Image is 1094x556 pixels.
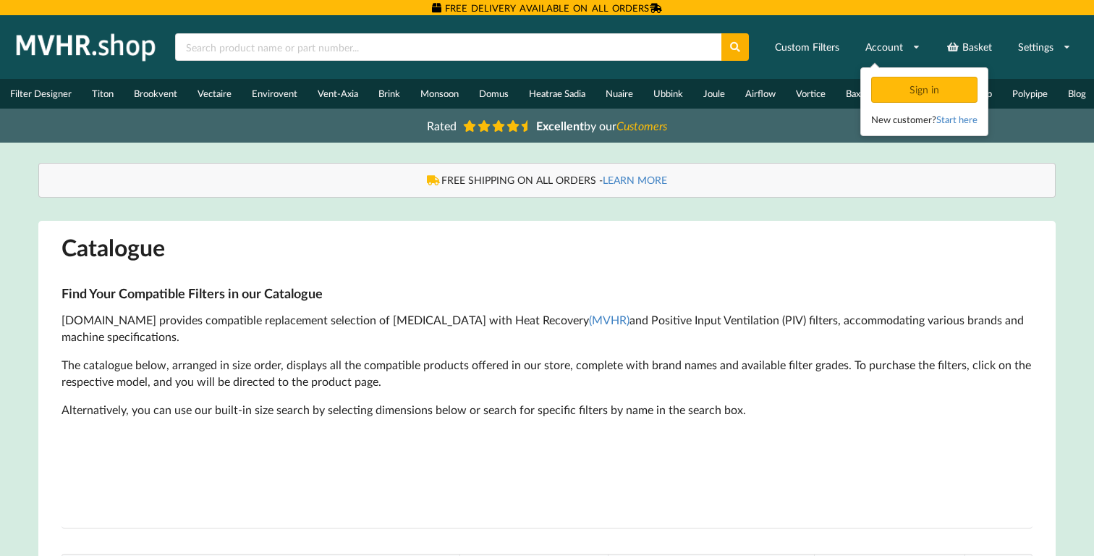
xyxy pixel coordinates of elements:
a: Rated Excellentby ourCustomers [417,114,677,138]
a: Domus [469,79,519,109]
a: Vent-Axia [308,79,368,109]
a: Start here [936,114,978,125]
a: Settings [1009,34,1080,60]
a: Vectaire [187,79,242,109]
a: Monsoon [410,79,469,109]
a: Sign in [871,83,980,96]
a: Account [856,34,930,60]
b: Excellent [536,119,584,132]
h3: Find Your Compatible Filters in our Catalogue [62,285,1032,302]
div: Sign in [871,77,978,103]
a: (MVHR) [589,313,629,327]
a: Nuaire [595,79,643,109]
a: Baxi [836,79,873,109]
a: Envirovent [242,79,308,109]
a: Joule [693,79,735,109]
a: Airflow [735,79,786,109]
a: Vortice [786,79,836,109]
a: Brookvent [124,79,187,109]
div: FREE SHIPPING ON ALL ORDERS - [54,173,1040,188]
span: by our [536,119,667,132]
i: Customers [616,119,667,132]
p: The catalogue below, arranged in size order, displays all the compatible products offered in our ... [62,357,1032,390]
img: mvhr.shop.png [10,29,162,65]
a: Custom Filters [766,34,849,60]
a: Basket [937,34,1001,60]
span: Rated [427,119,457,132]
div: New customer? [871,112,978,127]
a: Polypipe [1002,79,1058,109]
p: Alternatively, you can use our built-in size search by selecting dimensions below or search for s... [62,402,1032,418]
a: Heatrae Sadia [519,79,595,109]
a: LEARN MORE [603,174,667,186]
a: Ubbink [643,79,693,109]
a: Titon [82,79,124,109]
p: [DOMAIN_NAME] provides compatible replacement selection of [MEDICAL_DATA] with Heat Recovery and ... [62,312,1032,345]
a: Brink [368,79,410,109]
input: Search product name or part number... [175,33,721,61]
h1: Catalogue [62,232,1032,262]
